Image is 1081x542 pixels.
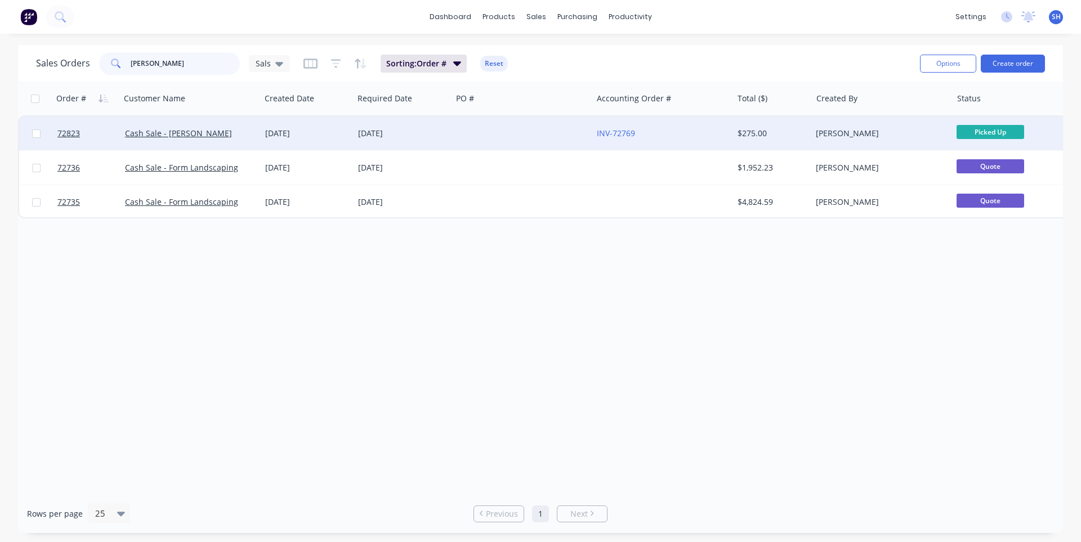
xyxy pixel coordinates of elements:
[477,8,521,25] div: products
[265,196,349,208] div: [DATE]
[358,196,448,208] div: [DATE]
[557,508,607,519] a: Next page
[552,8,603,25] div: purchasing
[532,505,549,522] a: Page 1 is your current page
[57,185,125,219] a: 72735
[358,128,448,139] div: [DATE]
[125,128,232,138] a: Cash Sale - [PERSON_NAME]
[386,58,446,69] span: Sorting: Order #
[474,508,524,519] a: Previous page
[124,93,185,104] div: Customer Name
[57,128,80,139] span: 72823
[957,159,1024,173] span: Quote
[125,162,238,173] a: Cash Sale - Form Landscaping
[738,196,803,208] div: $4,824.59
[957,194,1024,208] span: Quote
[570,508,588,519] span: Next
[265,93,314,104] div: Created Date
[597,128,635,138] a: INV-72769
[957,125,1024,139] span: Picked Up
[480,56,508,71] button: Reset
[456,93,474,104] div: PO #
[981,55,1045,73] button: Create order
[597,93,671,104] div: Accounting Order #
[957,93,981,104] div: Status
[36,58,90,69] h1: Sales Orders
[57,117,125,150] a: 72823
[57,151,125,185] a: 72736
[27,508,83,519] span: Rows per page
[1052,12,1061,22] span: SH
[265,162,349,173] div: [DATE]
[950,8,992,25] div: settings
[20,8,37,25] img: Factory
[256,57,271,69] span: Sals
[738,162,803,173] div: $1,952.23
[738,128,803,139] div: $275.00
[816,162,941,173] div: [PERSON_NAME]
[920,55,976,73] button: Options
[131,52,240,75] input: Search...
[381,55,467,73] button: Sorting:Order #
[57,162,80,173] span: 72736
[816,93,857,104] div: Created By
[816,196,941,208] div: [PERSON_NAME]
[125,196,238,207] a: Cash Sale - Form Landscaping
[486,508,518,519] span: Previous
[469,505,612,522] ul: Pagination
[424,8,477,25] a: dashboard
[265,128,349,139] div: [DATE]
[521,8,552,25] div: sales
[738,93,767,104] div: Total ($)
[816,128,941,139] div: [PERSON_NAME]
[57,196,80,208] span: 72735
[56,93,86,104] div: Order #
[603,8,658,25] div: productivity
[358,93,412,104] div: Required Date
[358,162,448,173] div: [DATE]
